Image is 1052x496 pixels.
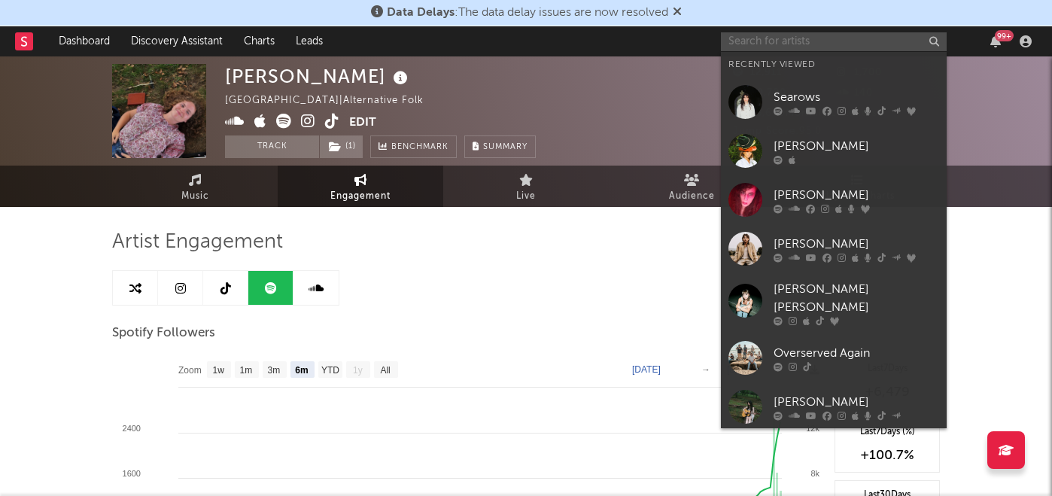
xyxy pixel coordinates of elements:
a: [PERSON_NAME] [721,126,947,175]
button: (1) [320,135,363,158]
text: 2400 [123,424,141,433]
text: All [380,365,390,376]
span: Summary [483,143,528,151]
div: [GEOGRAPHIC_DATA] | Alternative Folk [225,92,441,110]
a: Live [443,166,609,207]
span: Engagement [330,187,391,205]
span: Artist Engagement [112,233,283,251]
a: Charts [233,26,285,56]
div: Last 7 Days (%) [843,425,932,439]
text: Zoom [178,365,202,376]
span: Benchmark [391,138,448,157]
span: Spotify Followers [112,324,215,342]
text: → [701,364,710,375]
a: Music [112,166,278,207]
div: [PERSON_NAME] [PERSON_NAME] [774,281,939,317]
div: Recently Viewed [728,56,939,74]
a: [PERSON_NAME] [721,175,947,224]
text: 8k [810,469,819,478]
a: [PERSON_NAME] [721,382,947,431]
text: YTD [321,365,339,376]
a: Overserved Again [721,333,947,382]
text: 12k [806,424,819,433]
button: Track [225,135,319,158]
a: Leads [285,26,333,56]
span: Live [516,187,536,205]
a: Benchmark [370,135,457,158]
text: 1600 [123,469,141,478]
a: Discovery Assistant [120,26,233,56]
div: [PERSON_NAME] [774,235,939,253]
button: Summary [464,135,536,158]
div: 99 + [995,30,1014,41]
a: Searows [721,78,947,126]
text: 1y [353,365,363,376]
span: Data Delays [387,7,455,19]
div: [PERSON_NAME] [774,186,939,204]
div: +100.7 % [843,446,932,464]
span: ( 1 ) [319,135,363,158]
text: 1w [213,365,225,376]
span: : The data delay issues are now resolved [387,7,668,19]
a: Dashboard [48,26,120,56]
text: 3m [268,365,281,376]
button: 99+ [990,35,1001,47]
text: [DATE] [632,364,661,375]
span: Dismiss [673,7,682,19]
div: [PERSON_NAME] [774,393,939,411]
text: 6m [295,365,308,376]
a: Engagement [278,166,443,207]
div: [PERSON_NAME] [774,137,939,155]
div: [PERSON_NAME] [225,64,412,89]
span: Music [181,187,209,205]
button: Edit [349,114,376,132]
span: Audience [669,187,715,205]
a: [PERSON_NAME] [721,224,947,273]
a: [PERSON_NAME] [PERSON_NAME] [721,273,947,333]
a: Audience [609,166,774,207]
input: Search for artists [721,32,947,51]
text: 1m [240,365,253,376]
div: Searows [774,88,939,106]
div: Overserved Again [774,344,939,362]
